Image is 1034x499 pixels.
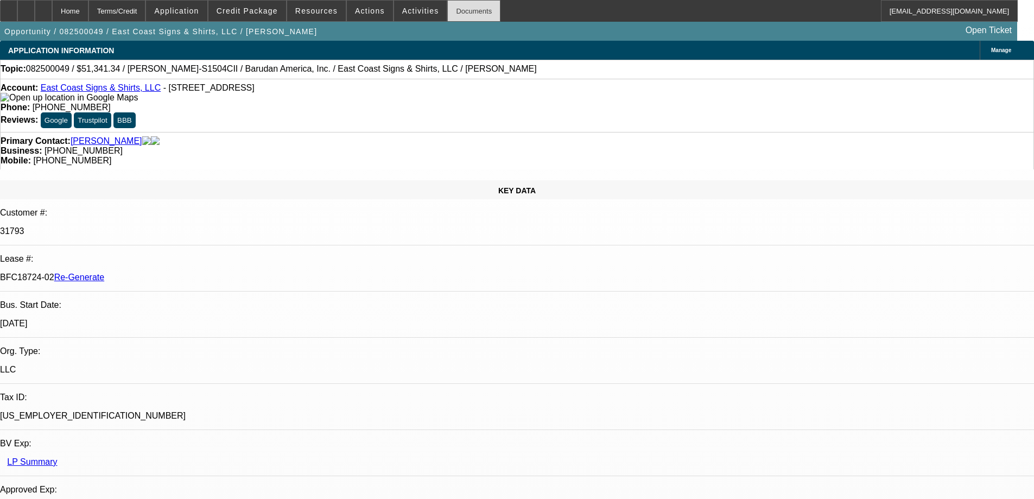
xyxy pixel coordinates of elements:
[394,1,447,21] button: Activities
[4,27,317,36] span: Opportunity / 082500049 / East Coast Signs & Shirts, LLC / [PERSON_NAME]
[498,186,536,195] span: KEY DATA
[1,103,30,112] strong: Phone:
[1,115,38,124] strong: Reviews:
[142,136,151,146] img: facebook-icon.png
[1,93,138,102] a: View Google Maps
[74,112,111,128] button: Trustpilot
[1,146,42,155] strong: Business:
[26,64,537,74] span: 082500049 / $51,341.34 / [PERSON_NAME]-S1504CII / Barudan America, Inc. / East Coast Signs & Shir...
[45,146,123,155] span: [PHONE_NUMBER]
[295,7,338,15] span: Resources
[208,1,286,21] button: Credit Package
[154,7,199,15] span: Application
[961,21,1016,40] a: Open Ticket
[54,273,105,282] a: Re-Generate
[1,64,26,74] strong: Topic:
[1,93,138,103] img: Open up location in Google Maps
[33,103,111,112] span: [PHONE_NUMBER]
[347,1,393,21] button: Actions
[355,7,385,15] span: Actions
[71,136,142,146] a: [PERSON_NAME]
[163,83,255,92] span: - [STREET_ADDRESS]
[33,156,111,165] span: [PHONE_NUMBER]
[287,1,346,21] button: Resources
[113,112,136,128] button: BBB
[151,136,160,146] img: linkedin-icon.png
[1,136,71,146] strong: Primary Contact:
[41,83,161,92] a: East Coast Signs & Shirts, LLC
[217,7,278,15] span: Credit Package
[1,156,31,165] strong: Mobile:
[7,457,57,466] a: LP Summary
[41,112,72,128] button: Google
[146,1,207,21] button: Application
[8,46,114,55] span: APPLICATION INFORMATION
[402,7,439,15] span: Activities
[1,83,38,92] strong: Account:
[991,47,1011,53] span: Manage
